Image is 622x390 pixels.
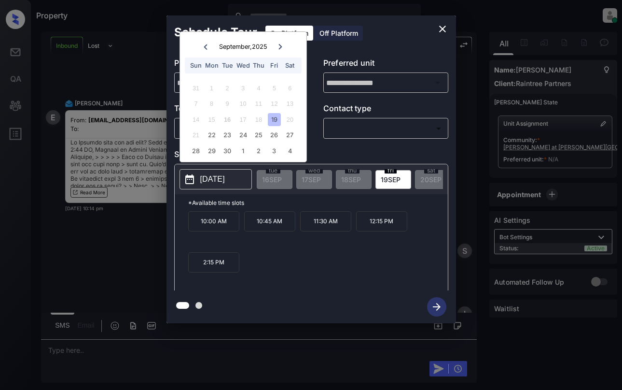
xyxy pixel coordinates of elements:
div: Not available Saturday, September 13th, 2025 [283,97,296,110]
div: On Platform [265,26,313,41]
p: Preferred unit [323,57,448,72]
h2: Schedule Tour [166,15,265,49]
div: Not available Sunday, September 7th, 2025 [190,97,203,110]
p: 10:00 AM [188,211,239,231]
div: Choose Wednesday, October 1st, 2025 [236,144,249,158]
div: Sat [283,59,296,72]
div: Choose Monday, September 29th, 2025 [205,144,218,158]
div: Not available Thursday, September 4th, 2025 [252,82,265,95]
div: Not available Wednesday, September 17th, 2025 [236,113,249,126]
button: [DATE] [180,169,252,189]
div: Tue [221,59,234,72]
p: 12:15 PM [356,211,407,231]
div: month 2025-09 [183,80,303,159]
p: 2:15 PM [188,252,239,273]
div: Choose Thursday, September 25th, 2025 [252,129,265,142]
div: In Person [177,120,297,136]
div: Sun [190,59,203,72]
p: *Available time slots [188,194,448,211]
div: Not available Tuesday, September 9th, 2025 [221,97,234,110]
div: Choose Friday, September 26th, 2025 [268,129,281,142]
div: Wed [236,59,249,72]
div: Thu [252,59,265,72]
div: Not available Tuesday, September 2nd, 2025 [221,82,234,95]
p: Contact type [323,102,448,118]
div: Not available Sunday, August 31st, 2025 [190,82,203,95]
p: Tour type [174,102,299,118]
div: Not available Friday, September 12th, 2025 [268,97,281,110]
p: 10:45 AM [244,211,295,231]
div: Choose Saturday, October 4th, 2025 [283,144,296,158]
div: Not available Monday, September 15th, 2025 [205,113,218,126]
div: Not available Sunday, September 21st, 2025 [190,129,203,142]
div: September , 2025 [219,43,267,50]
div: Choose Wednesday, September 24th, 2025 [236,129,249,142]
span: 19 SEP [381,175,401,184]
div: Not available Saturday, September 6th, 2025 [283,82,296,95]
div: Not available Friday, September 5th, 2025 [268,82,281,95]
div: Not available Wednesday, September 3rd, 2025 [236,82,249,95]
div: Choose Friday, September 19th, 2025 [268,113,281,126]
div: Not available Sunday, September 14th, 2025 [190,113,203,126]
p: Preferred community [174,57,299,72]
div: Choose Sunday, September 28th, 2025 [190,144,203,158]
div: Not available Saturday, September 20th, 2025 [283,113,296,126]
div: Choose Thursday, October 2nd, 2025 [252,144,265,158]
div: Mon [205,59,218,72]
div: Choose Friday, October 3rd, 2025 [268,144,281,158]
div: Choose Tuesday, September 23rd, 2025 [221,129,234,142]
p: [DATE] [200,173,225,185]
div: Choose Saturday, September 27th, 2025 [283,129,296,142]
div: Not available Tuesday, September 16th, 2025 [221,113,234,126]
p: Select slot [174,148,448,164]
div: Off Platform [315,26,363,41]
div: Choose Monday, September 22nd, 2025 [205,129,218,142]
div: Not available Thursday, September 18th, 2025 [252,113,265,126]
div: Fri [268,59,281,72]
div: Not available Monday, September 1st, 2025 [205,82,218,95]
div: date-select [375,170,411,189]
div: Not available Wednesday, September 10th, 2025 [236,97,249,110]
span: fri [385,168,397,173]
div: Choose Tuesday, September 30th, 2025 [221,144,234,158]
div: Not available Monday, September 8th, 2025 [205,97,218,110]
button: close [433,19,452,39]
p: 11:30 AM [300,211,351,231]
div: Not available Thursday, September 11th, 2025 [252,97,265,110]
